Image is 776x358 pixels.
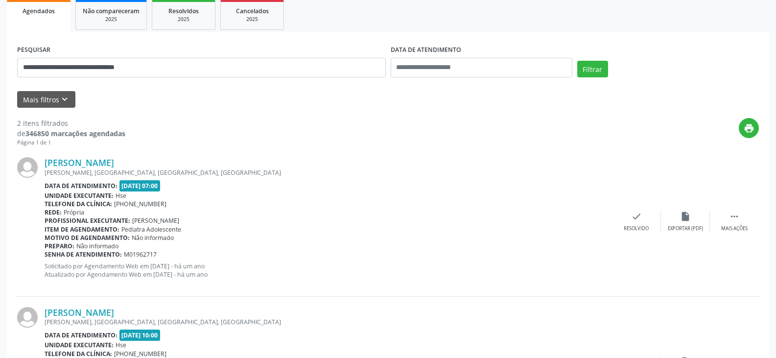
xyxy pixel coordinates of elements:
span: Agendados [23,7,55,15]
b: Telefone da clínica: [45,350,112,358]
div: [PERSON_NAME], [GEOGRAPHIC_DATA], [GEOGRAPHIC_DATA], [GEOGRAPHIC_DATA] [45,168,612,177]
div: 2025 [83,16,140,23]
span: Hse [116,191,126,200]
i: insert_drive_file [680,211,691,222]
i:  [729,211,740,222]
strong: 346850 marcações agendadas [25,129,125,138]
button: Filtrar [577,61,608,77]
div: Página 1 de 1 [17,139,125,147]
img: img [17,307,38,328]
span: M01962717 [124,250,157,259]
span: Hse [116,341,126,349]
img: img [17,157,38,178]
span: Pediatra Adolescente [121,225,181,234]
b: Telefone da clínica: [45,200,112,208]
b: Data de atendimento: [45,331,118,339]
a: [PERSON_NAME] [45,307,114,318]
b: Unidade executante: [45,341,114,349]
div: 2 itens filtrados [17,118,125,128]
b: Motivo de agendamento: [45,234,130,242]
b: Rede: [45,208,62,216]
div: 2025 [159,16,208,23]
label: PESQUISAR [17,43,50,58]
label: DATA DE ATENDIMENTO [391,43,461,58]
span: Cancelados [236,7,269,15]
button: print [739,118,759,138]
span: [DATE] 07:00 [119,180,161,191]
b: Unidade executante: [45,191,114,200]
b: Data de atendimento: [45,182,118,190]
p: Solicitado por Agendamento Web em [DATE] - há um ano Atualizado por Agendamento Web em [DATE] - h... [45,262,612,279]
b: Preparo: [45,242,74,250]
span: Não informado [76,242,118,250]
div: Resolvido [624,225,649,232]
b: Senha de atendimento: [45,250,122,259]
div: Mais ações [721,225,748,232]
div: 2025 [228,16,277,23]
b: Item de agendamento: [45,225,119,234]
span: [DATE] 10:00 [119,330,161,341]
span: Resolvidos [168,7,199,15]
div: de [17,128,125,139]
span: [PHONE_NUMBER] [114,200,166,208]
a: [PERSON_NAME] [45,157,114,168]
button: Mais filtroskeyboard_arrow_down [17,91,75,108]
i: print [744,123,754,134]
span: Não informado [132,234,174,242]
span: [PERSON_NAME] [132,216,179,225]
span: [PHONE_NUMBER] [114,350,166,358]
i: keyboard_arrow_down [59,94,70,105]
b: Profissional executante: [45,216,130,225]
span: Própria [64,208,84,216]
div: [PERSON_NAME], [GEOGRAPHIC_DATA], [GEOGRAPHIC_DATA], [GEOGRAPHIC_DATA] [45,318,612,326]
div: Exportar (PDF) [668,225,703,232]
i: check [631,211,642,222]
span: Não compareceram [83,7,140,15]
